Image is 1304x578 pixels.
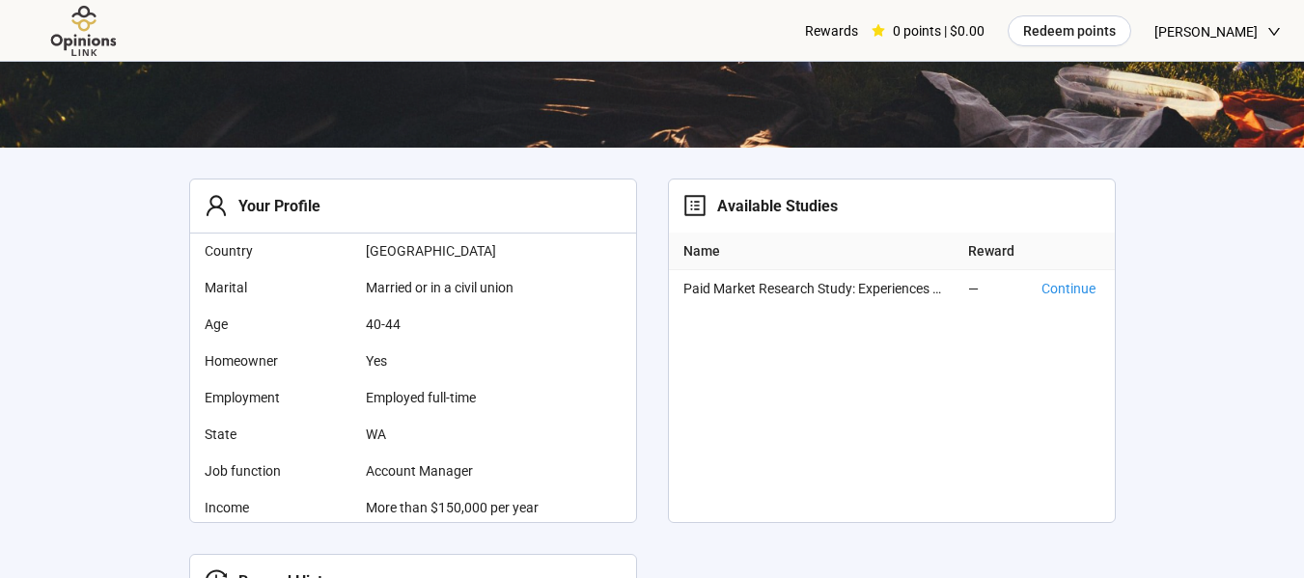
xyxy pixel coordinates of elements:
[683,278,942,299] span: Paid Market Research Study: Experiences with [MEDICAL_DATA]
[968,278,1026,299] div: —
[1041,281,1096,296] a: Continue
[366,277,559,298] span: Married or in a civil union
[205,387,350,408] span: Employment
[960,233,1034,270] th: Reward
[228,194,320,218] div: Your Profile
[205,497,350,518] span: Income
[366,240,559,261] span: [GEOGRAPHIC_DATA]
[1023,20,1116,41] span: Redeem points
[683,194,707,217] span: profile
[1008,15,1131,46] button: Redeem points
[872,24,885,38] span: star
[366,460,559,482] span: Account Manager
[366,424,559,445] span: WA
[366,497,559,518] span: More than $150,000 per year
[707,194,838,218] div: Available Studies
[205,194,228,217] span: user
[366,314,559,335] span: 40-44
[205,350,350,372] span: Homeowner
[205,277,350,298] span: Marital
[205,240,350,261] span: Country
[366,387,559,408] span: Employed full-time
[1154,1,1258,63] span: [PERSON_NAME]
[205,314,350,335] span: Age
[366,350,559,372] span: Yes
[205,424,350,445] span: State
[205,460,350,482] span: Job function
[669,233,961,270] th: Name
[1267,25,1281,39] span: down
